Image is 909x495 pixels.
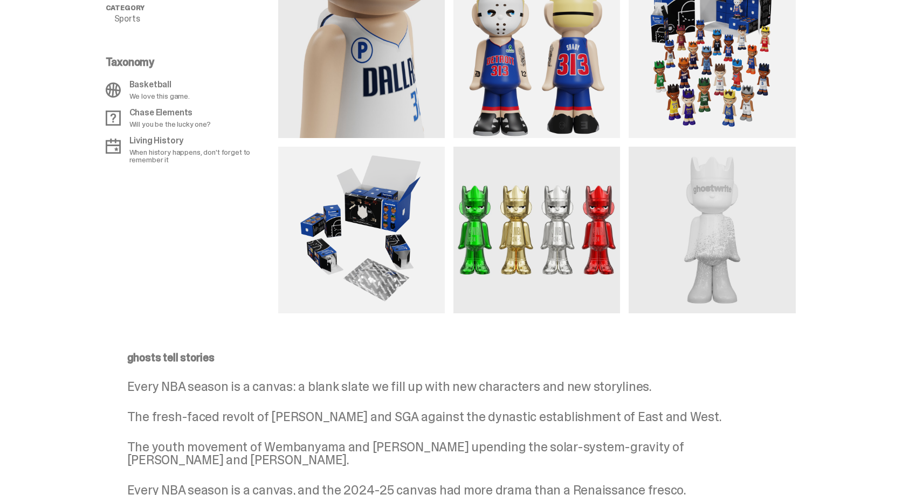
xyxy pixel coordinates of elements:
[129,120,211,128] p: Will you be the lucky one?
[129,92,190,100] p: We love this game.
[129,80,190,89] p: Basketball
[114,15,278,23] p: Sports
[127,352,774,363] p: ghosts tell stories
[129,148,272,163] p: When history happens, don't forget to remember it
[453,147,620,313] img: media gallery image
[278,147,445,313] img: media gallery image
[106,3,145,12] span: Category
[127,410,774,423] p: The fresh-faced revolt of [PERSON_NAME] and SGA against the dynastic establishment of East and West.
[127,441,774,466] p: The youth movement of Wembanyama and [PERSON_NAME] upending the solar-system-gravity of [PERSON_N...
[629,147,795,313] img: media gallery image
[129,108,211,117] p: Chase Elements
[127,380,774,393] p: Every NBA season is a canvas: a blank slate we fill up with new characters and new storylines.
[129,136,272,145] p: Living History
[106,57,272,67] p: Taxonomy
